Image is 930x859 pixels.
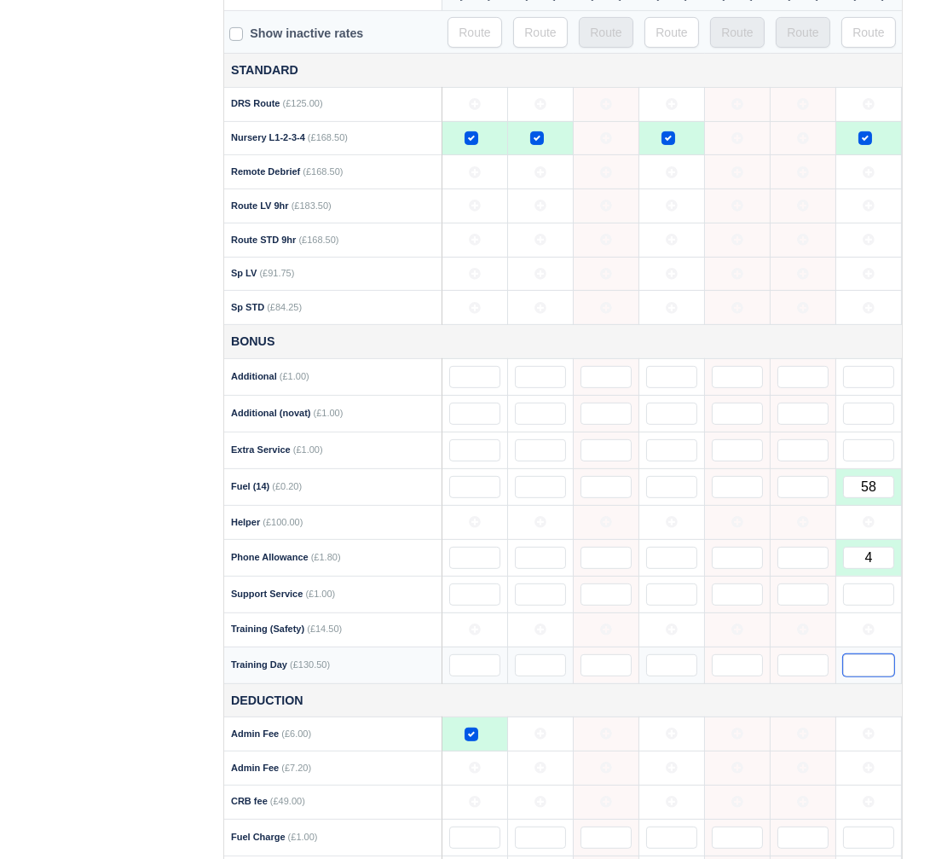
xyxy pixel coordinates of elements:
[574,359,639,396] td: 2025-09-23 Not Editable
[771,432,836,469] td: 2025-09-26 Not Editable
[574,396,639,432] td: 2025-09-23 Not Editable
[705,576,771,612] td: 2025-09-25 Not Editable
[574,785,639,819] td: 2025-09-23 Not Editable
[705,291,771,325] td: 2025-09-25 Not Editable
[290,659,330,670] span: (£130.50)
[705,189,771,223] td: 2025-09-25 Not Editable
[705,359,771,396] td: 2025-09-25 Not Editable
[574,539,639,576] td: 2025-09-23 Not Editable
[281,763,311,773] span: (£7.20)
[771,223,836,257] td: 2025-09-26 Not Editable
[579,17,633,48] input: Route
[705,612,771,647] td: 2025-09-25 Not Editable
[771,87,836,121] td: 2025-09-26 Not Editable
[771,396,836,432] td: 2025-09-26 Not Editable
[771,359,836,396] td: 2025-09-26 Not Editable
[705,539,771,576] td: 2025-09-25 Not Editable
[280,371,309,381] span: (£1.00)
[231,694,303,707] strong: Deduction
[231,235,296,245] strong: Route STD 9hr
[231,334,274,348] strong: Bonus
[513,17,568,48] input: Route
[270,796,305,806] span: (£49.00)
[231,371,277,381] strong: Additional
[705,432,771,469] td: 2025-09-25 Not Editable
[574,469,639,506] td: 2025-09-23 Not Editable
[771,291,836,325] td: 2025-09-26 Not Editable
[771,257,836,291] td: 2025-09-26 Not Editable
[705,87,771,121] td: 2025-09-25 Not Editable
[705,647,771,683] td: 2025-09-25 Not Editable
[293,444,323,455] span: (£1.00)
[283,98,323,108] span: (£125.00)
[574,752,639,786] td: 2025-09-23 Not Editable
[574,291,639,325] td: 2025-09-23 Not Editable
[771,785,836,819] td: 2025-09-26 Not Editable
[705,785,771,819] td: 2025-09-25 Not Editable
[231,98,280,108] strong: DRS Route
[231,552,309,562] strong: Phone Allowance
[231,517,260,527] strong: Helper
[771,469,836,506] td: 2025-09-26 Not Editable
[231,728,279,739] strong: Admin Fee
[292,200,332,211] span: (£183.50)
[259,268,294,278] span: (£91.75)
[771,539,836,576] td: 2025-09-26 Not Editable
[574,155,639,189] td: 2025-09-23 Not Editable
[231,832,286,842] strong: Fuel Charge
[231,166,300,177] strong: Remote Debrief
[281,728,311,739] span: (£6.00)
[771,155,836,189] td: 2025-09-26 Not Editable
[574,121,639,155] td: 2025-09-23 Not Editable
[231,63,298,77] strong: Standard
[231,444,291,455] strong: Extra Service
[574,87,639,121] td: 2025-09-23 Not Editable
[288,832,318,842] span: (£1.00)
[231,200,289,211] strong: Route LV 9hr
[705,717,771,752] td: 2025-09-25 Not Editable
[776,17,830,48] input: Route
[771,121,836,155] td: 2025-09-26 Not Editable
[574,257,639,291] td: 2025-09-23 Not Editable
[771,647,836,683] td: 2025-09-26 Not Editable
[771,612,836,647] td: 2025-09-26 Not Editable
[841,17,896,48] input: Route
[298,235,338,245] span: (£168.50)
[644,17,699,48] input: Route
[231,268,257,278] strong: Sp LV
[231,659,287,670] strong: Training Day
[705,121,771,155] td: 2025-09-25 Not Editable
[231,408,311,418] strong: Additional (novat)
[574,506,639,540] td: 2025-09-23 Not Editable
[448,17,502,48] input: Route
[574,647,639,683] td: 2025-09-23 Not Editable
[771,506,836,540] td: 2025-09-26 Not Editable
[250,24,363,44] label: Show inactive rates
[771,189,836,223] td: 2025-09-26 Not Editable
[771,752,836,786] td: 2025-09-26 Not Editable
[308,132,348,142] span: (£168.50)
[231,763,279,773] strong: Admin Fee
[231,796,268,806] strong: CRB fee
[574,432,639,469] td: 2025-09-23 Not Editable
[705,223,771,257] td: 2025-09-25 Not Editable
[705,506,771,540] td: 2025-09-25 Not Editable
[231,481,269,491] strong: Fuel (14)
[574,717,639,752] td: 2025-09-23 Not Editable
[272,481,302,491] span: (£0.20)
[710,17,765,48] input: Route
[307,624,342,634] span: (£14.50)
[574,223,639,257] td: 2025-09-23 Not Editable
[574,612,639,647] td: 2025-09-23 Not Editable
[705,396,771,432] td: 2025-09-25 Not Editable
[231,589,303,599] strong: Support Service
[231,624,304,634] strong: Training (Safety)
[231,302,264,312] strong: Sp STD
[231,132,305,142] strong: Nursery L1-2-3-4
[705,155,771,189] td: 2025-09-25 Not Editable
[303,166,343,177] span: (£168.50)
[267,302,302,312] span: (£84.25)
[305,589,335,599] span: (£1.00)
[705,257,771,291] td: 2025-09-25 Not Editable
[574,819,639,856] td: 2025-09-23 Not Editable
